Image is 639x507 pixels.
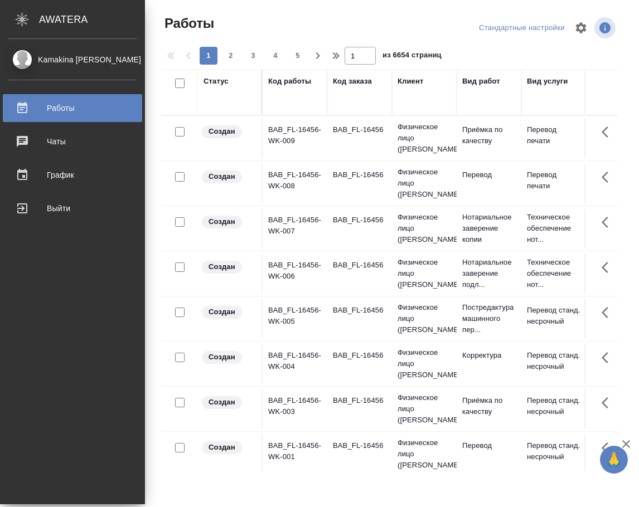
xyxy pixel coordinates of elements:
a: Работы [3,94,142,122]
p: Физическое лицо ([PERSON_NAME]) [398,212,451,245]
span: 3 [244,50,262,61]
p: Приёмка по качеству [462,124,516,147]
div: Kamakina [PERSON_NAME] [8,53,137,66]
p: Перевод станд. несрочный [527,395,580,417]
td: BAB_FL-16456-WK-006 [263,254,327,293]
p: Приёмка по качеству [462,395,516,417]
div: Заказ еще не согласован с клиентом, искать исполнителей рано [201,305,256,320]
p: Техническое обеспечение нот... [527,257,580,290]
div: Код заказа [333,76,372,87]
p: Физическое лицо ([PERSON_NAME]) [398,437,451,471]
div: BAB_FL-16456 [333,169,386,181]
div: Выйти [8,200,137,217]
p: Корректура [462,350,516,361]
p: Физическое лицо ([PERSON_NAME]) [398,121,451,155]
p: Создан [209,397,235,408]
button: Здесь прячутся важные кнопки [595,435,622,461]
td: BAB_FL-16456-WK-009 [263,119,327,158]
p: Физическое лицо ([PERSON_NAME]) [398,257,451,290]
div: Заказ еще не согласован с клиентом, искать исполнителей рано [201,395,256,410]
p: Создан [209,171,235,182]
button: Здесь прячутся важные кнопки [595,164,622,191]
span: 🙏 [604,448,623,471]
div: split button [476,19,568,37]
p: Физическое лицо ([PERSON_NAME]) [398,347,451,381]
p: Физическое лицо ([PERSON_NAME]) [398,392,451,426]
div: BAB_FL-16456 [333,214,386,226]
div: Заказ еще не согласован с клиентом, искать исполнителей рано [201,169,256,184]
div: BAB_FL-16456 [333,305,386,316]
button: Здесь прячутся важные кнопки [595,209,622,236]
td: BAB_FL-16456-WK-001 [263,435,327,474]
span: Настроить таблицу [568,14,594,41]
button: Здесь прячутся важные кнопки [595,254,622,281]
span: 2 [222,50,240,61]
div: Заказ еще не согласован с клиентом, искать исполнителей рано [201,214,256,230]
button: 3 [244,47,262,65]
div: Вид работ [462,76,500,87]
div: AWATERA [39,8,145,31]
div: Статус [204,76,229,87]
p: Физическое лицо ([PERSON_NAME]) [398,302,451,335]
p: Техническое обеспечение нот... [527,212,580,245]
p: Нотариальное заверение копии [462,212,516,245]
div: Работы [8,100,137,116]
td: BAB_FL-16456-WK-008 [263,164,327,203]
td: BAB_FL-16456-WK-004 [263,344,327,383]
button: 4 [267,47,284,65]
p: Создан [209,126,235,137]
button: 2 [222,47,240,65]
div: Клиент [398,76,423,87]
p: Перевод станд. несрочный [527,440,580,462]
button: Здесь прячутся важные кнопки [595,389,622,416]
p: Перевод печати [527,169,580,192]
button: 5 [289,47,307,65]
span: Работы [162,14,214,32]
p: Создан [209,306,235,318]
p: Создан [209,442,235,453]
td: BAB_FL-16456-WK-007 [263,209,327,248]
a: График [3,161,142,189]
div: Код работы [268,76,311,87]
p: Перевод станд. несрочный [527,305,580,327]
span: Посмотреть информацию [594,17,618,38]
p: Создан [209,216,235,227]
div: BAB_FL-16456 [333,440,386,451]
div: Вид услуги [527,76,568,87]
span: из 6654 страниц [383,48,442,65]
td: BAB_FL-16456-WK-005 [263,299,327,338]
p: Создан [209,261,235,272]
p: Перевод печати [527,124,580,147]
span: 4 [267,50,284,61]
div: BAB_FL-16456 [333,124,386,135]
p: Создан [209,352,235,363]
div: Заказ еще не согласован с клиентом, искать исполнителей рано [201,350,256,365]
p: Нотариальное заверение подл... [462,257,516,290]
div: Чаты [8,133,137,150]
a: Чаты [3,128,142,155]
button: Здесь прячутся важные кнопки [595,344,622,371]
td: BAB_FL-16456-WK-003 [263,389,327,428]
div: BAB_FL-16456 [333,350,386,361]
button: Здесь прячутся важные кнопки [595,299,622,326]
p: Постредактура машинного пер... [462,302,516,335]
div: Заказ еще не согласован с клиентом, искать исполнителей рано [201,440,256,455]
p: Перевод станд. несрочный [527,350,580,372]
span: 5 [289,50,307,61]
div: BAB_FL-16456 [333,260,386,271]
button: Здесь прячутся важные кнопки [595,119,622,145]
button: 🙏 [600,446,628,474]
p: Физическое лицо ([PERSON_NAME]) [398,167,451,200]
p: Перевод [462,169,516,181]
p: Перевод [462,440,516,451]
div: График [8,167,137,183]
a: Выйти [3,194,142,222]
div: Заказ еще не согласован с клиентом, искать исполнителей рано [201,260,256,275]
div: BAB_FL-16456 [333,395,386,406]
